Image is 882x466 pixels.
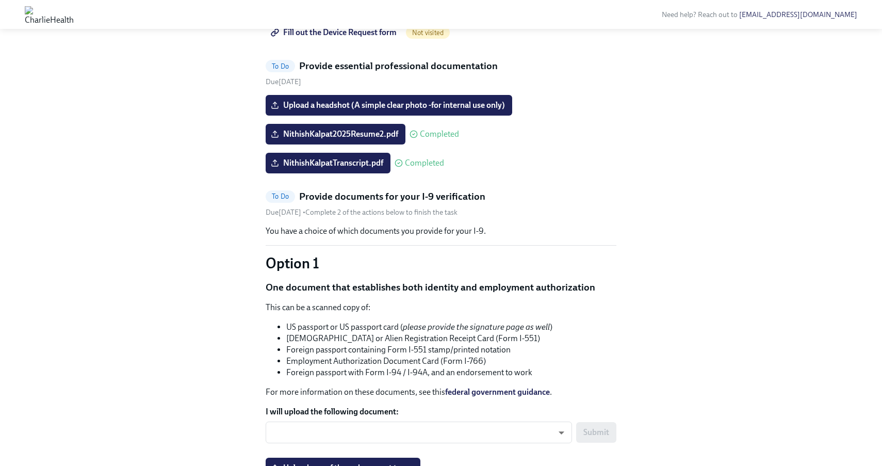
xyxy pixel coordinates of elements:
li: Foreign passport containing Form I-551 stamp/printed notation [286,344,616,356]
p: You have a choice of which documents you provide for your I-9. [266,226,616,237]
p: This can be a scanned copy of: [266,302,616,313]
li: [DEMOGRAPHIC_DATA] or Alien Registration Receipt Card (Form I-551) [286,333,616,344]
a: [EMAIL_ADDRESS][DOMAIN_NAME] [739,10,857,19]
span: Completed [405,159,444,167]
p: For more information on these documents, see this . [266,387,616,398]
li: Foreign passport with Form I-94 / I-94A, and an endorsement to work [286,367,616,378]
span: To Do [266,62,295,70]
li: Employment Authorization Document Card (Form I-766) [286,356,616,367]
em: please provide the signature page as well [403,322,550,332]
span: Need help? Reach out to [662,10,857,19]
li: US passport or US passport card ( ) [286,322,616,333]
label: NithishKalpatTranscript.pdf [266,153,390,173]
img: CharlieHealth [25,6,74,23]
p: One document that establishes both identity and employment authorization [266,281,616,294]
label: Upload a headshot (A simple clear photo -for internal use only) [266,95,512,116]
div: ​ [266,422,572,443]
a: federal government guidance [445,387,550,397]
span: Not visited [406,29,450,37]
label: NithishKalpat2025Resume2.pdf [266,124,405,144]
span: To Do [266,192,295,200]
span: Completed [420,130,459,138]
label: I will upload the following document: [266,406,616,417]
a: Fill out the Device Request form [266,22,404,43]
a: To DoProvide documents for your I-9 verificationDue[DATE] •Complete 2 of the actions below to fin... [266,190,616,217]
span: Fill out the Device Request form [273,27,397,38]
span: NithishKalpatTranscript.pdf [273,158,383,168]
span: Friday, October 10th 2025, 10:00 am [266,208,303,217]
span: Upload a headshot (A simple clear photo -for internal use only) [273,100,505,110]
span: Friday, October 10th 2025, 10:00 am [266,77,301,86]
p: Option 1 [266,254,616,272]
span: NithishKalpat2025Resume2.pdf [273,129,398,139]
h5: Provide essential professional documentation [299,59,498,73]
h5: Provide documents for your I-9 verification [299,190,485,203]
div: • Complete 2 of the actions below to finish the task [266,207,458,217]
a: To DoProvide essential professional documentationDue[DATE] [266,59,616,87]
